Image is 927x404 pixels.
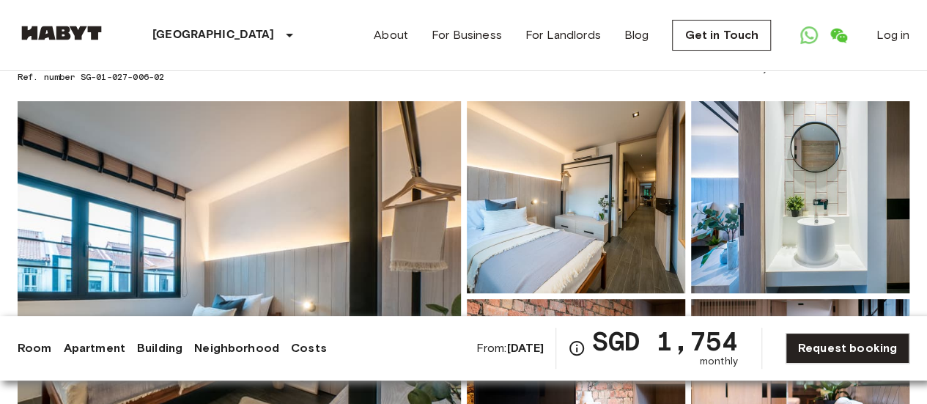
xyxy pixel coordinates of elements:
[700,354,738,369] span: monthly
[137,339,182,357] a: Building
[824,21,853,50] a: Open WeChat
[672,20,771,51] a: Get in Touch
[64,339,125,357] a: Apartment
[194,339,279,357] a: Neighborhood
[18,339,52,357] a: Room
[467,101,685,293] img: Picture of unit SG-01-027-006-02
[152,26,275,44] p: [GEOGRAPHIC_DATA]
[568,339,586,357] svg: Check cost overview for full price breakdown. Please note that discounts apply to new joiners onl...
[374,26,408,44] a: About
[432,26,502,44] a: For Business
[876,26,909,44] a: Log in
[506,341,544,355] b: [DATE]
[624,26,649,44] a: Blog
[591,328,737,354] span: SGD 1,754
[794,21,824,50] a: Open WhatsApp
[18,70,224,84] span: Ref. number SG-01-027-006-02
[786,333,909,364] a: Request booking
[476,340,544,356] span: From:
[291,339,327,357] a: Costs
[525,26,601,44] a: For Landlords
[691,101,909,293] img: Picture of unit SG-01-027-006-02
[18,26,106,40] img: Habyt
